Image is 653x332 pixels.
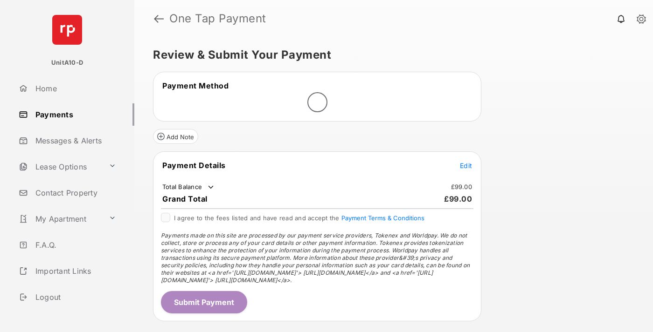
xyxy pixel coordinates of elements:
strong: One Tap Payment [169,13,266,24]
a: Messages & Alerts [15,129,134,152]
a: F.A.Q. [15,234,134,256]
span: £99.00 [444,194,472,203]
p: UnitA10-D [51,58,83,68]
span: Grand Total [162,194,208,203]
a: Payments [15,103,134,126]
h5: Review & Submit Your Payment [153,49,627,61]
a: Contact Property [15,182,134,204]
td: Total Balance [162,183,215,192]
button: Submit Payment [161,291,247,313]
span: Payments made on this site are processed by our payment service providers, Tokenex and Worldpay. ... [161,232,470,284]
img: svg+xml;base64,PHN2ZyB4bWxucz0iaHR0cDovL3d3dy53My5vcmcvMjAwMC9zdmciIHdpZHRoPSI2NCIgaGVpZ2h0PSI2NC... [52,15,82,45]
button: Edit [460,161,472,170]
span: I agree to the fees listed and have read and accept the [174,214,424,222]
a: Lease Options [15,156,105,178]
td: £99.00 [451,183,473,191]
span: Payment Method [162,81,229,90]
a: My Apartment [15,208,105,230]
button: I agree to the fees listed and have read and accept the [341,214,424,222]
span: Edit [460,162,472,169]
a: Home [15,77,134,100]
button: Add Note [153,129,198,144]
span: Payment Details [162,161,226,170]
a: Logout [15,286,134,308]
a: Important Links [15,260,120,282]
